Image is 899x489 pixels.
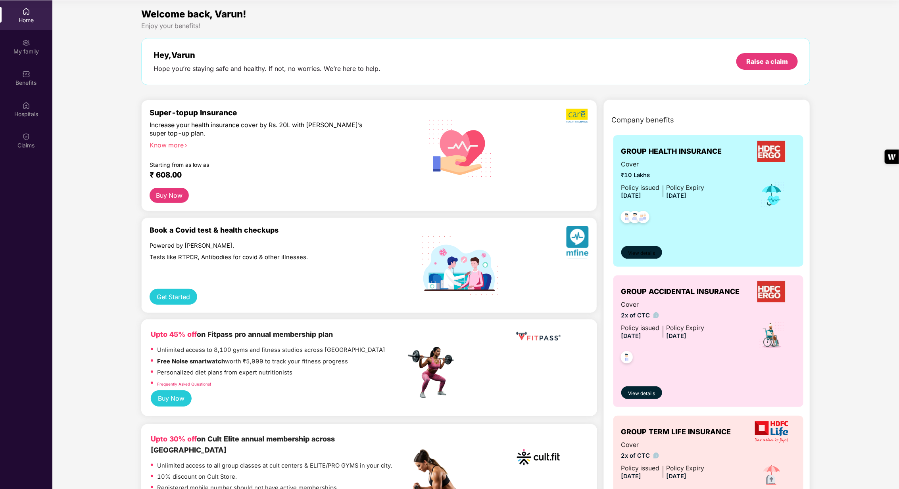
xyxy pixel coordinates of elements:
p: Unlimited access to 8,100 gyms and fitness studios across [GEOGRAPHIC_DATA] [157,346,385,355]
div: Increase your health insurance cover by Rs. 20L with [PERSON_NAME]’s super top-up plan. [150,121,371,138]
img: icon [758,321,786,349]
img: icon [759,182,785,208]
img: cult.png [515,434,562,481]
b: Upto 30% off [151,435,197,443]
span: ₹10 Lakhs [621,171,705,180]
div: Starting from as low as [150,162,372,167]
span: [DATE] [667,332,687,340]
div: ₹ 608.00 [150,170,398,180]
img: fpp.png [405,345,461,400]
b: on Fitpass pro annual membership plan [151,330,333,338]
button: View details [621,386,663,399]
span: Cover [621,300,705,310]
img: svg+xml;base64,PHN2ZyBpZD0iQmVuZWZpdHMiIHhtbG5zPSJodHRwOi8vd3d3LnczLm9yZy8yMDAwL3N2ZyIgd2lkdGg9Ij... [22,70,30,78]
img: svg+xml;base64,PHN2ZyB4bWxucz0iaHR0cDovL3d3dy53My5vcmcvMjAwMC9zdmciIHdpZHRoPSI0OC45NDMiIGhlaWdodD... [617,208,637,228]
img: fppp.png [515,329,562,344]
img: svg+xml;base64,PHN2ZyB4bWxucz0iaHR0cDovL3d3dy53My5vcmcvMjAwMC9zdmciIHhtbG5zOnhsaW5rPSJodHRwOi8vd3... [423,109,498,186]
div: Enjoy your benefits! [141,22,810,30]
span: [DATE] [621,332,642,340]
span: Welcome back, Varun! [141,8,246,20]
div: Policy issued [621,323,660,333]
span: 2x of CTC [621,311,705,320]
div: Hey, Varun [154,50,380,60]
img: svg+xml;base64,PHN2ZyB4bWxucz0iaHR0cDovL3d3dy53My5vcmcvMjAwMC9zdmciIHdpZHRoPSI0OC45NDMiIGhlaWdodD... [634,208,653,228]
span: [DATE] [667,192,687,199]
p: worth ₹5,999 to track your fitness progress [157,357,348,366]
p: Unlimited access to all group classes at cult centers & ELITE/PRO GYMS in your city. [157,461,392,470]
div: Policy issued [621,464,660,474]
strong: Free Noise smartwatch [157,358,225,365]
img: svg+xml;base64,PHN2ZyB4bWxucz0iaHR0cDovL3d3dy53My5vcmcvMjAwMC9zdmciIHhtbG5zOnhsaW5rPSJodHRwOi8vd3... [566,226,589,259]
span: Company benefits [612,115,674,126]
img: svg+xml;base64,PHN2ZyB4bWxucz0iaHR0cDovL3d3dy53My5vcmcvMjAwMC9zdmciIHdpZHRoPSI0OC45NDMiIGhlaWdodD... [617,349,637,368]
div: Policy Expiry [667,464,705,474]
img: svg+xml;base64,PHN2ZyB3aWR0aD0iMjAiIGhlaWdodD0iMjAiIHZpZXdCb3g9IjAgMCAyMCAyMCIgZmlsbD0ibm9uZSIgeG... [22,39,30,47]
button: Buy Now [150,188,189,203]
img: svg+xml;base64,PHN2ZyB4bWxucz0iaHR0cDovL3d3dy53My5vcmcvMjAwMC9zdmciIHdpZHRoPSIxOTIiIGhlaWdodD0iMT... [423,236,498,294]
img: svg+xml;base64,PHN2ZyB4bWxucz0iaHR0cDovL3d3dy53My5vcmcvMjAwMC9zdmciIHdpZHRoPSI0OC45NDMiIGhlaWdodD... [625,208,645,228]
button: View details [621,246,663,259]
p: Personalized diet plans from expert nutritionists [157,368,292,377]
img: svg+xml;base64,PHN2ZyBpZD0iSG9tZSIgeG1sbnM9Imh0dHA6Ly93d3cudzMub3JnLzIwMDAvc3ZnIiB3aWR0aD0iMjAiIG... [22,8,30,15]
img: info [653,453,659,458]
span: right [184,143,188,148]
img: insurerLogo [755,421,788,443]
img: svg+xml;base64,PHN2ZyBpZD0iQ2xhaW0iIHhtbG5zPSJodHRwOi8vd3d3LnczLm9yZy8yMDAwL3N2ZyIgd2lkdGg9IjIwIi... [22,133,30,141]
div: Powered by [PERSON_NAME]. [150,242,371,250]
span: GROUP TERM LIFE INSURANCE [621,426,731,437]
div: Raise a claim [746,57,788,66]
div: Policy Expiry [667,183,705,193]
span: [DATE] [621,192,642,199]
img: insurerLogo [757,281,786,302]
button: Buy Now [151,390,192,407]
a: Frequently Asked Questions! [157,382,211,386]
img: b5dec4f62d2307b9de63beb79f102df3.png [566,108,589,123]
img: svg+xml;base64,PHN2ZyBpZD0iSG9zcGl0YWxzIiB4bWxucz0iaHR0cDovL3d3dy53My5vcmcvMjAwMC9zdmciIHdpZHRoPS... [22,101,30,109]
span: View details [628,390,655,397]
span: Cover [621,440,705,450]
span: Cover [621,160,705,170]
div: Book a Covid test & health checkups [150,226,406,234]
p: 10% discount on Cult Store. [157,472,237,481]
span: GROUP ACCIDENTAL INSURANCE [621,286,740,297]
b: Upto 45% off [151,330,197,338]
b: on Cult Elite annual membership across [GEOGRAPHIC_DATA] [151,435,335,454]
span: 2x of CTC [621,451,705,460]
div: Policy Expiry [667,323,705,333]
span: [DATE] [667,473,687,480]
span: View details [628,250,655,257]
div: Policy issued [621,183,660,193]
img: info [653,312,659,318]
button: Get Started [150,289,197,305]
span: GROUP HEALTH INSURANCE [621,146,722,157]
div: Know more [150,141,401,147]
div: Tests like RTPCR, Antibodies for covid & other illnesses. [150,254,371,262]
div: Super-topup Insurance [150,108,406,117]
span: [DATE] [621,473,642,480]
img: insurerLogo [757,141,786,162]
div: Hope you’re staying safe and healthy. If not, no worries. We’re here to help. [154,65,380,73]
